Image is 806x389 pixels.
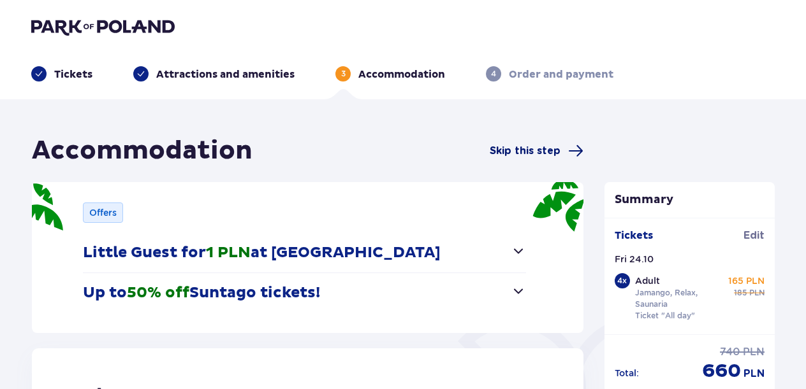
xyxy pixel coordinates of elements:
span: 660 [702,359,741,383]
p: Fri 24.10 [615,253,654,265]
h1: Accommodation [32,135,253,167]
div: Attractions and amenities [133,66,295,81]
span: PLN [749,287,765,299]
span: 740 [720,345,740,359]
img: Park of Poland logo [31,18,175,36]
p: Accommodation [358,67,445,81]
p: Total : [615,367,639,379]
a: Skip this step [490,143,583,159]
div: Tickets [31,66,92,81]
p: Tickets [615,229,653,243]
div: 4Order and payment [486,66,613,81]
span: 50% off [127,283,189,302]
button: Little Guest for1 PLNat [GEOGRAPHIC_DATA] [83,233,526,272]
p: Attractions and amenities [156,67,295,81]
div: 4 x [615,273,630,288]
p: Order and payment [509,67,613,81]
p: Jamango, Relax, Saunaria [635,287,723,310]
span: 185 [734,287,747,299]
p: Up to Suntago tickets! [83,283,320,302]
p: Ticket "All day" [635,310,695,322]
p: Little Guest for at [GEOGRAPHIC_DATA] [83,243,441,262]
span: PLN [744,367,765,381]
p: 165 PLN [728,274,765,287]
p: 3 [341,68,346,80]
div: 3Accommodation [335,66,445,81]
p: 4 [491,68,496,80]
p: Summary [604,192,775,208]
span: 1 PLN [206,243,251,262]
span: Skip this step [490,144,561,158]
button: Up to50% offSuntago tickets! [83,273,526,313]
p: Adult [635,274,660,287]
p: Offers [89,206,117,219]
span: Edit [744,229,765,243]
span: PLN [743,345,765,359]
p: Tickets [54,67,92,81]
